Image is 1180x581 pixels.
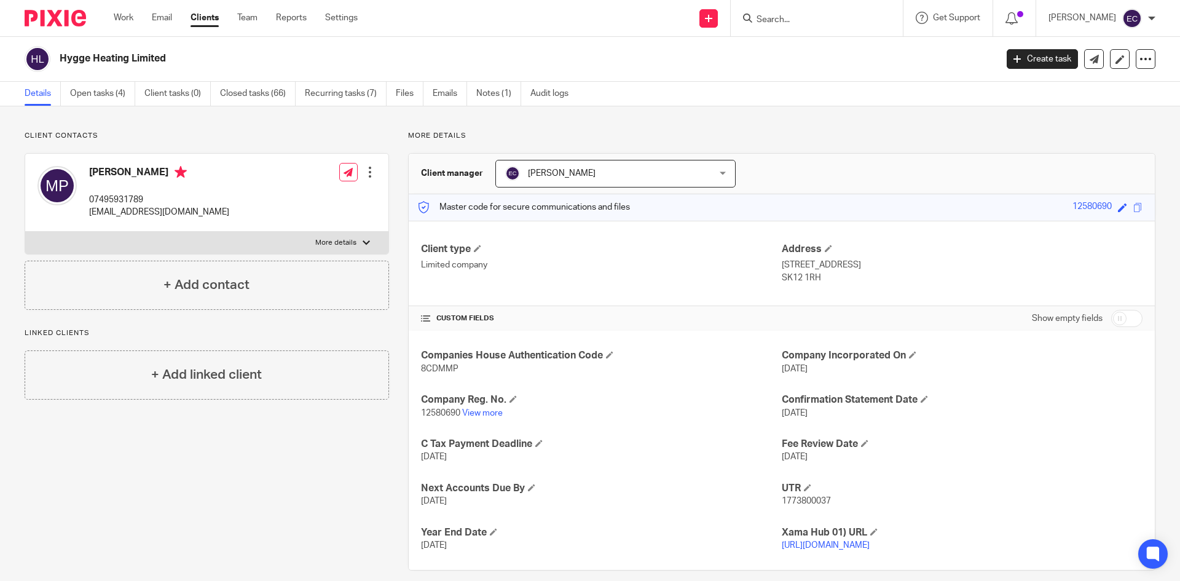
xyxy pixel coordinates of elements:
[220,82,296,106] a: Closed tasks (66)
[782,243,1143,256] h4: Address
[782,482,1143,495] h4: UTR
[782,393,1143,406] h4: Confirmation Statement Date
[476,82,521,106] a: Notes (1)
[782,453,808,461] span: [DATE]
[755,15,866,26] input: Search
[421,243,782,256] h4: Client type
[1048,12,1116,24] p: [PERSON_NAME]
[144,82,211,106] a: Client tasks (0)
[421,259,782,271] p: Limited company
[25,328,389,338] p: Linked clients
[421,497,447,505] span: [DATE]
[37,166,77,205] img: svg%3E
[418,201,630,213] p: Master code for secure communications and files
[70,82,135,106] a: Open tasks (4)
[89,166,229,181] h4: [PERSON_NAME]
[25,82,61,106] a: Details
[25,46,50,72] img: svg%3E
[421,365,458,373] span: 8CDMMP
[421,393,782,406] h4: Company Reg. No.
[1007,49,1078,69] a: Create task
[1032,312,1103,325] label: Show empty fields
[1122,9,1142,28] img: svg%3E
[1072,200,1112,215] div: 12580690
[163,275,250,294] h4: + Add contact
[421,482,782,495] h4: Next Accounts Due By
[421,409,460,417] span: 12580690
[25,10,86,26] img: Pixie
[782,272,1143,284] p: SK12 1RH
[421,167,483,180] h3: Client manager
[276,12,307,24] a: Reports
[60,52,803,65] h2: Hygge Heating Limited
[782,409,808,417] span: [DATE]
[505,166,520,181] img: svg%3E
[782,541,870,550] a: [URL][DOMAIN_NAME]
[421,438,782,451] h4: C Tax Payment Deadline
[782,365,808,373] span: [DATE]
[421,314,782,323] h4: CUSTOM FIELDS
[433,82,467,106] a: Emails
[396,82,423,106] a: Files
[421,526,782,539] h4: Year End Date
[782,259,1143,271] p: [STREET_ADDRESS]
[191,12,219,24] a: Clients
[151,365,262,384] h4: + Add linked client
[152,12,172,24] a: Email
[175,166,187,178] i: Primary
[114,12,133,24] a: Work
[782,349,1143,362] h4: Company Incorporated On
[421,453,447,461] span: [DATE]
[325,12,358,24] a: Settings
[25,131,389,141] p: Client contacts
[782,438,1143,451] h4: Fee Review Date
[421,349,782,362] h4: Companies House Authentication Code
[421,541,447,550] span: [DATE]
[237,12,258,24] a: Team
[782,497,831,505] span: 1773800037
[528,169,596,178] span: [PERSON_NAME]
[530,82,578,106] a: Audit logs
[782,526,1143,539] h4: Xama Hub 01) URL
[933,14,980,22] span: Get Support
[315,238,356,248] p: More details
[89,206,229,218] p: [EMAIL_ADDRESS][DOMAIN_NAME]
[408,131,1155,141] p: More details
[462,409,503,417] a: View more
[89,194,229,206] p: 07495931789
[305,82,387,106] a: Recurring tasks (7)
